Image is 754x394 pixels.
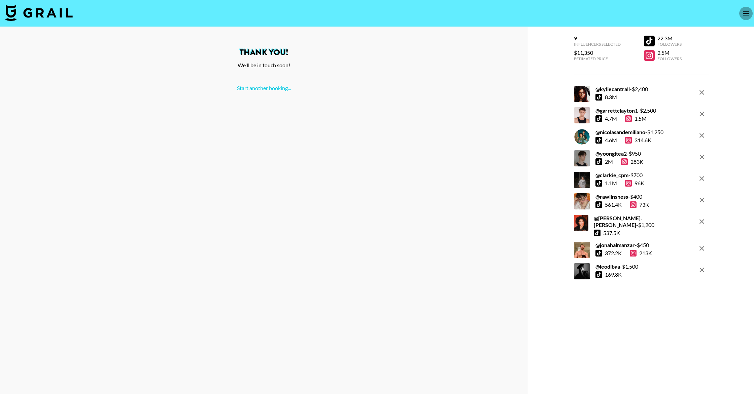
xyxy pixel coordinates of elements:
[625,180,644,187] div: 96K
[605,271,622,278] div: 169.8K
[603,230,620,236] div: 537.5K
[657,35,682,42] div: 22.3M
[595,193,649,200] div: - $ 400
[621,158,643,165] div: 283K
[630,201,649,208] div: 73K
[625,115,647,122] div: 1.5M
[5,48,522,56] h2: Thank You!
[695,129,709,142] button: remove
[594,215,693,228] div: - $ 1,200
[695,215,709,228] button: remove
[695,263,709,277] button: remove
[595,150,627,157] strong: @ yoongitea2
[739,7,753,20] button: open drawer
[595,129,645,135] strong: @ nicolasandemiliano
[605,115,617,122] div: 4.7M
[595,172,644,179] div: - $ 700
[657,56,682,61] div: Followers
[574,49,621,56] div: $11,350
[595,107,656,114] div: - $ 2,500
[595,263,638,270] div: - $ 1,500
[595,242,635,248] strong: @ jonahalmanzar
[574,42,621,47] div: Influencers Selected
[605,180,617,187] div: 1.1M
[595,242,652,248] div: - $ 450
[695,172,709,185] button: remove
[594,215,642,228] strong: @ [PERSON_NAME].[PERSON_NAME]
[657,49,682,56] div: 2.5M
[574,35,621,42] div: 9
[657,42,682,47] div: Followers
[595,193,628,200] strong: @ rawlinsness
[595,263,620,270] strong: @ leodibaa
[605,94,617,101] div: 8.3M
[595,150,643,157] div: - $ 950
[5,5,73,21] img: Grail Talent
[605,250,622,257] div: 372.2K
[237,85,291,91] a: Start another booking...
[695,193,709,207] button: remove
[595,129,663,135] div: - $ 1,250
[605,158,613,165] div: 2M
[630,250,652,257] div: 213K
[695,86,709,99] button: remove
[695,150,709,164] button: remove
[605,201,622,208] div: 561.4K
[595,107,638,114] strong: @ garrettclayton1
[595,172,628,178] strong: @ clarkie_cpm
[595,86,630,92] strong: @ kyliecantrall
[625,137,651,144] div: 314.6K
[5,62,522,69] div: We'll be in touch soon!
[695,107,709,121] button: remove
[605,137,617,144] div: 4.6M
[695,242,709,255] button: remove
[595,86,648,92] div: - $ 2,400
[574,56,621,61] div: Estimated Price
